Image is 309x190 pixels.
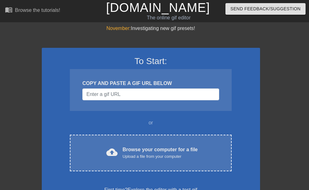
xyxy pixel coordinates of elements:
span: cloud_upload [106,147,118,158]
button: Send Feedback/Suggestion [225,3,306,15]
a: [DOMAIN_NAME] [106,1,210,14]
div: Browse your computer for a file [123,146,198,160]
div: Investigating new gif presets! [42,25,260,32]
div: Upload a file from your computer [123,153,198,160]
a: Browse the tutorials! [5,6,60,16]
h3: To Start: [50,56,252,67]
div: Browse the tutorials! [15,7,60,13]
span: menu_book [5,6,12,13]
div: The online gif editor [106,14,231,22]
input: Username [82,88,219,100]
span: Send Feedback/Suggestion [230,5,301,13]
span: November: [106,26,131,31]
div: or [58,119,244,127]
div: COPY AND PASTE A GIF URL BELOW [82,80,219,87]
